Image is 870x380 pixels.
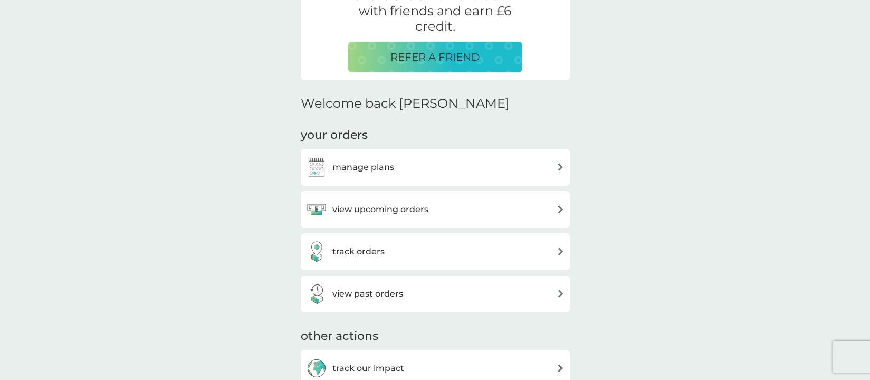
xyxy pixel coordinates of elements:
button: REFER A FRIEND [348,42,522,72]
h3: manage plans [332,160,394,174]
img: arrow right [557,248,565,255]
img: arrow right [557,364,565,372]
h2: Welcome back [PERSON_NAME] [301,96,510,111]
h3: other actions [301,328,378,345]
h3: view past orders [332,287,403,301]
p: REFER A FRIEND [390,49,480,65]
h3: view upcoming orders [332,203,428,216]
h3: track our impact [332,362,404,375]
h3: track orders [332,245,385,259]
h3: your orders [301,127,368,144]
img: arrow right [557,163,565,171]
img: arrow right [557,205,565,213]
img: arrow right [557,290,565,298]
